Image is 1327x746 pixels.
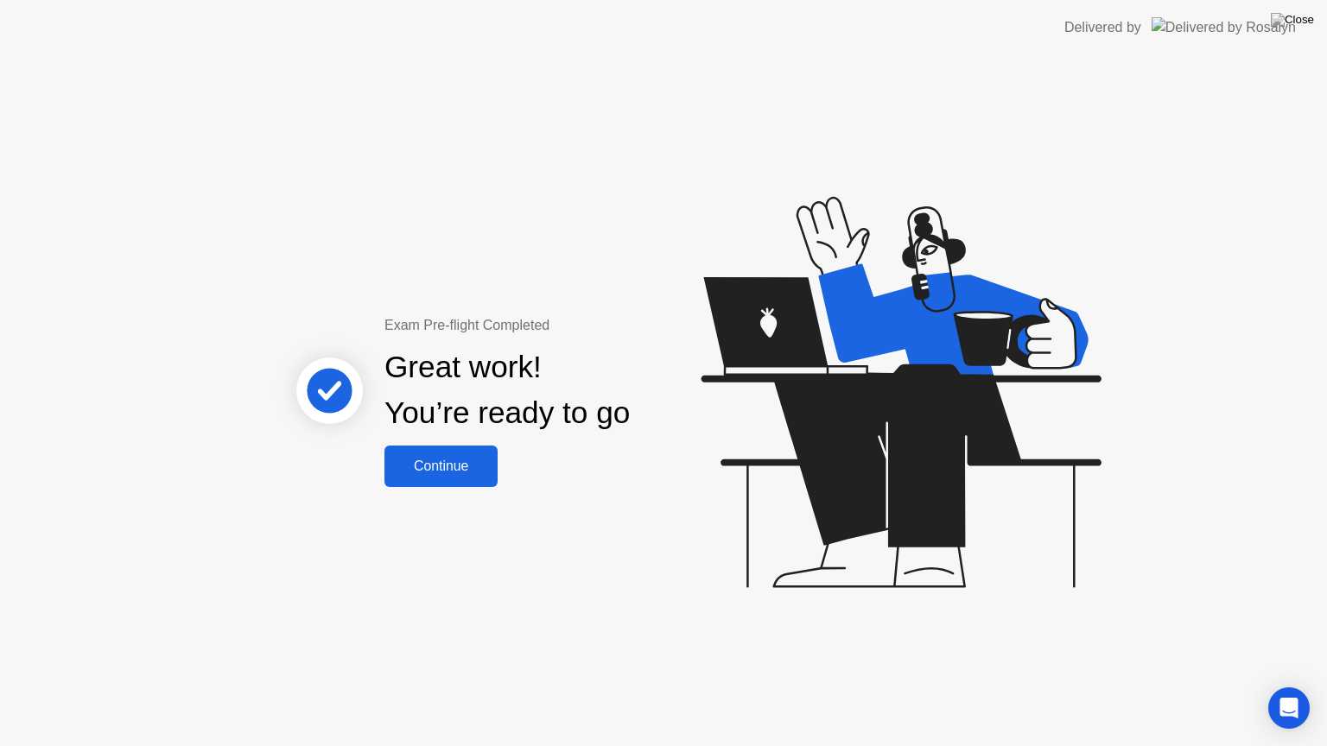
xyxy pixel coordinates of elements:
[1152,17,1296,37] img: Delivered by Rosalyn
[1064,17,1141,38] div: Delivered by
[1268,687,1310,729] div: Open Intercom Messenger
[384,446,498,487] button: Continue
[390,458,492,474] div: Continue
[1271,13,1314,27] img: Close
[384,345,630,436] div: Great work! You’re ready to go
[384,315,741,336] div: Exam Pre-flight Completed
